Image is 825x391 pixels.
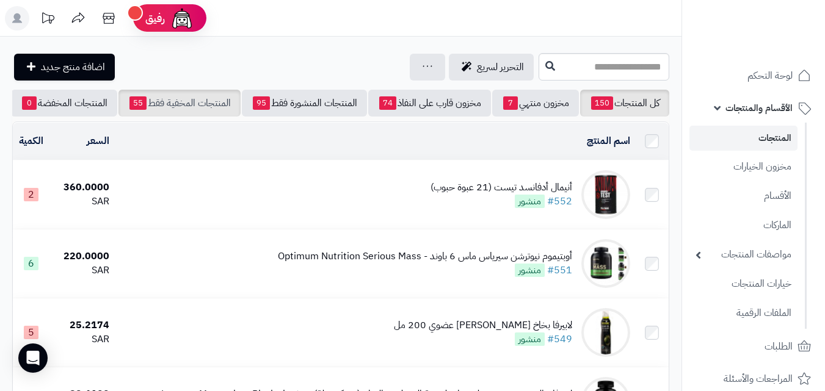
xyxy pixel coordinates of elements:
[587,134,630,148] a: اسم المنتج
[581,239,630,288] img: أوبتيموم نيوترشن سيرياس ماس 6 باوند - Optimum Nutrition Serious Mass
[689,154,798,180] a: مخزون الخيارات
[170,6,194,30] img: ai-face.png
[581,170,630,219] img: أنيمال أدفانسد تيست (21 عبوة حبوب)
[689,242,798,268] a: مواصفات المنتجات
[724,370,793,387] span: المراجعات والأسئلة
[55,318,109,332] div: 25.2174
[379,96,396,110] span: 74
[547,332,572,346] a: #549
[515,264,545,277] span: منشور
[55,332,109,346] div: SAR
[591,96,613,110] span: 150
[22,96,37,110] span: 0
[503,96,518,110] span: 7
[24,326,38,339] span: 5
[689,183,798,209] a: الأقسام
[129,96,147,110] span: 55
[19,134,43,148] a: الكمية
[253,96,270,110] span: 95
[41,60,105,74] span: اضافة منتج جديد
[18,343,48,373] div: Open Intercom Messenger
[32,6,63,34] a: تحديثات المنصة
[580,90,669,117] a: كل المنتجات150
[492,90,579,117] a: مخزون منتهي7
[689,300,798,326] a: الملفات الرقمية
[477,60,524,74] span: التحرير لسريع
[689,271,798,297] a: خيارات المنتجات
[742,34,813,60] img: logo-2.png
[55,264,109,278] div: SAR
[431,181,572,195] div: أنيمال أدفانسد تيست (21 عبوة حبوب)
[14,54,115,81] a: اضافة منتج جديد
[87,134,109,148] a: السعر
[581,308,630,357] img: لابيرفا بخاخ زيت زيتون عضوي 200 مل
[689,212,798,239] a: الماركات
[24,257,38,270] span: 6
[11,90,117,117] a: المنتجات المخفضة0
[368,90,491,117] a: مخزون قارب على النفاذ74
[515,195,545,208] span: منشور
[449,54,534,81] a: التحرير لسريع
[55,181,109,195] div: 360.0000
[689,332,818,361] a: الطلبات
[242,90,367,117] a: المنتجات المنشورة فقط95
[394,318,572,332] div: لابيرفا بخاخ [PERSON_NAME] عضوي 200 مل
[118,90,241,117] a: المنتجات المخفية فقط55
[689,126,798,151] a: المنتجات
[725,99,793,117] span: الأقسام والمنتجات
[24,188,38,201] span: 2
[515,332,545,346] span: منشور
[278,249,572,264] div: أوبتيموم نيوترشن سيرياس ماس 6 باوند - Optimum Nutrition Serious Mass
[547,194,572,209] a: #552
[145,11,165,26] span: رفيق
[55,249,109,264] div: 220.0000
[55,195,109,209] div: SAR
[547,263,572,278] a: #551
[689,61,818,90] a: لوحة التحكم
[747,67,793,84] span: لوحة التحكم
[765,338,793,355] span: الطلبات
